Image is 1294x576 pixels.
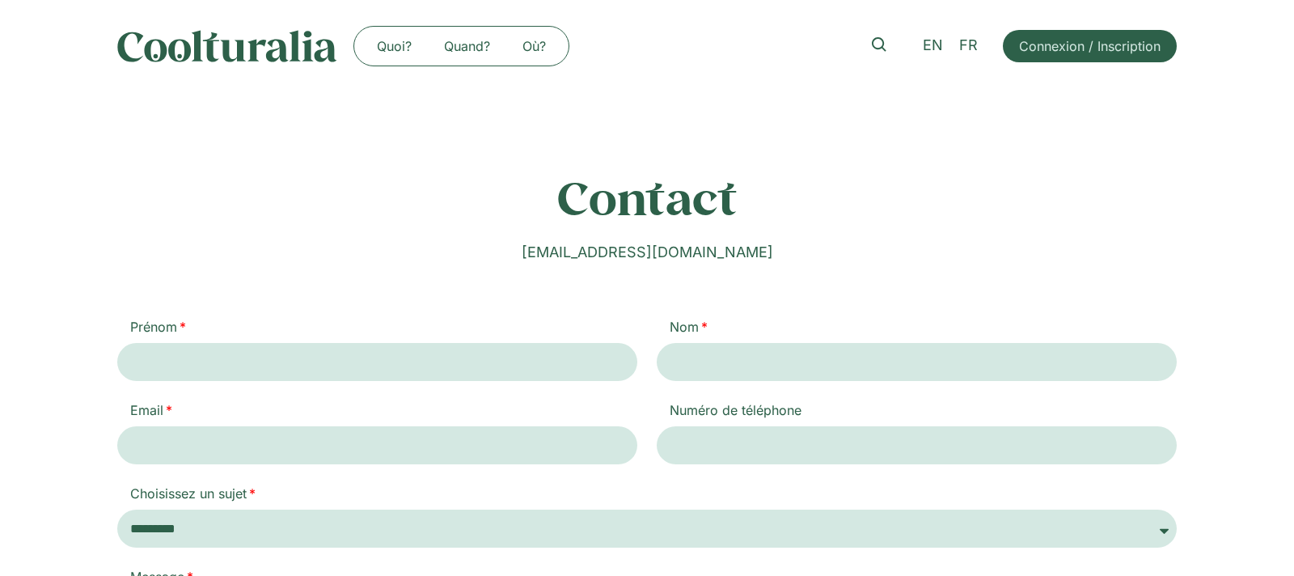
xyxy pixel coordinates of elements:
[923,37,943,54] span: EN
[1003,30,1177,62] a: Connexion / Inscription
[117,317,199,343] label: Prénom
[951,34,986,57] a: FR
[915,34,951,57] a: EN
[117,484,269,510] label: Choisissez un sujet
[506,33,562,59] a: Où?
[117,400,185,426] label: Email
[1019,36,1161,56] span: Connexion / Inscription
[959,37,978,54] span: FR
[361,33,562,59] nav: Menu
[361,33,428,59] a: Quoi?
[657,317,721,343] label: Nom
[657,400,814,426] label: Numéro de téléphone
[383,170,912,225] h2: Contact
[522,244,773,260] a: [EMAIL_ADDRESS][DOMAIN_NAME]
[428,33,506,59] a: Quand?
